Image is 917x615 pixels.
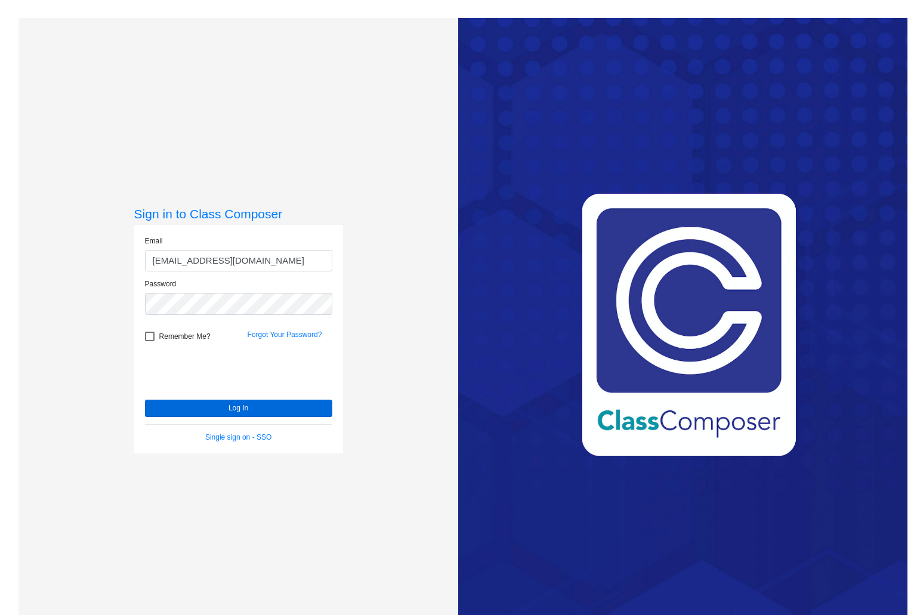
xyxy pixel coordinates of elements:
[145,236,163,246] label: Email
[145,279,177,289] label: Password
[145,400,332,417] button: Log In
[159,329,211,344] span: Remember Me?
[145,347,326,394] iframe: reCAPTCHA
[248,330,322,339] a: Forgot Your Password?
[134,206,343,221] h3: Sign in to Class Composer
[205,433,271,441] a: Single sign on - SSO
